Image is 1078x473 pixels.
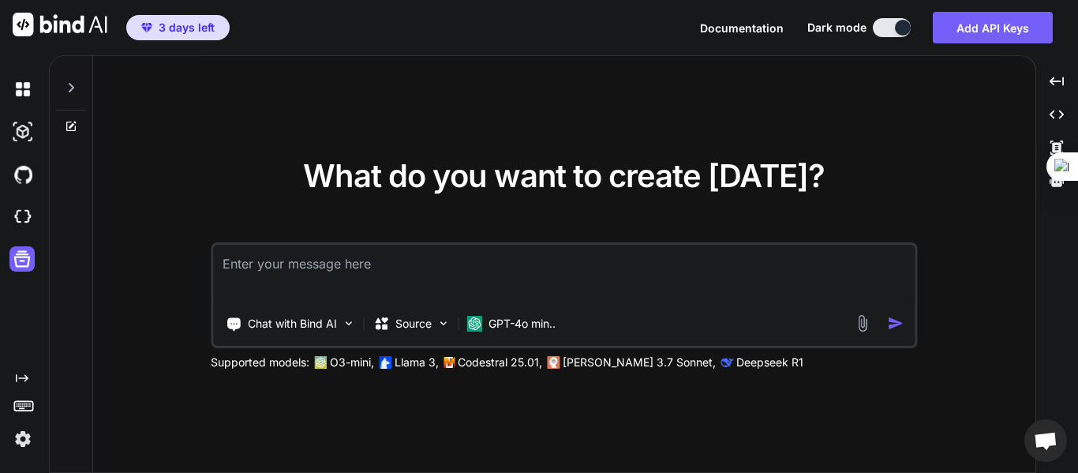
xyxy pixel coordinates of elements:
img: GPT-4o mini [466,316,482,332]
p: [PERSON_NAME] 3.7 Sonnet, [563,355,716,370]
img: darkChat [9,76,36,103]
img: darkAi-studio [9,118,36,145]
img: Mistral-AI [444,357,455,368]
p: Chat with Bind AI [248,316,337,332]
p: GPT-4o min.. [488,316,556,332]
span: 3 days left [159,20,215,36]
img: icon [887,315,904,332]
img: Pick Tools [342,317,355,330]
p: Source [395,316,432,332]
button: premium3 days left [126,15,230,40]
img: attachment [853,314,871,332]
span: What do you want to create [DATE]? [303,156,825,195]
button: Add API Keys [933,12,1053,43]
img: cloudideIcon [9,204,36,231]
img: settings [9,426,36,452]
img: Llama2 [379,356,391,369]
img: githubDark [9,161,36,188]
a: Open chat [1024,419,1067,462]
img: claude [547,356,560,369]
img: Bind AI [13,13,107,36]
button: Documentation [700,20,784,36]
span: Documentation [700,21,784,35]
p: Deepseek R1 [736,355,803,370]
img: premium [141,23,152,32]
img: GPT-4 [314,356,327,369]
p: Llama 3, [395,355,439,370]
p: Codestral 25.01, [458,355,542,370]
img: claude [721,356,733,369]
img: Pick Models [436,317,450,330]
span: Dark mode [807,20,867,36]
p: Supported models: [211,355,309,370]
p: O3-mini, [330,355,374,370]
